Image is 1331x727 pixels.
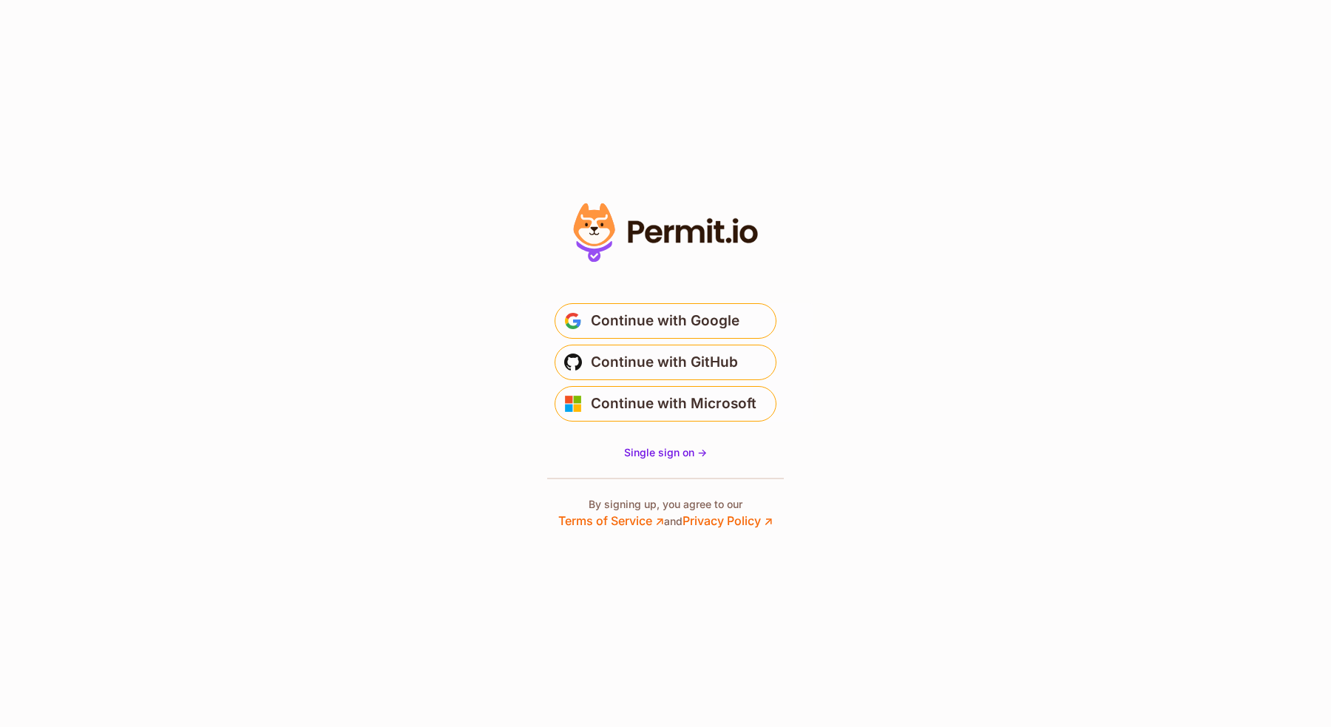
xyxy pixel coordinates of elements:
a: Privacy Policy ↗ [683,513,773,528]
span: Continue with Google [591,309,739,333]
a: Terms of Service ↗ [558,513,664,528]
span: Single sign on -> [624,446,707,459]
p: By signing up, you agree to our and [558,497,773,530]
span: Continue with GitHub [591,351,738,374]
button: Continue with Microsoft [555,386,776,422]
span: Continue with Microsoft [591,392,756,416]
a: Single sign on -> [624,445,707,460]
button: Continue with Google [555,303,776,339]
button: Continue with GitHub [555,345,776,380]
